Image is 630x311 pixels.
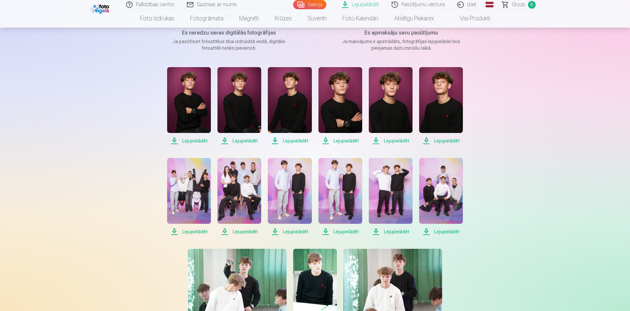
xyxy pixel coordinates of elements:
[166,29,291,37] h5: Es neredzu savas digitālās fotogrāfijas
[335,9,386,28] a: Foto kalendāri
[91,3,111,14] img: /fa1
[369,137,413,145] span: Lejupielādēt
[318,67,362,145] a: Lejupielādēt
[217,158,261,236] a: Lejupielādēt
[386,9,441,28] a: Atslēgu piekariņi
[419,67,463,145] a: Lejupielādēt
[231,9,267,28] a: Magnēti
[339,38,464,51] p: Ja maksājums ir apstrādāts, fotogrāfijas lejupielādei būs pieejamas dažu minūšu laikā.
[167,137,211,145] span: Lejupielādēt
[217,67,261,145] a: Lejupielādēt
[267,9,300,28] a: Krūzes
[182,9,231,28] a: Fotogrāmata
[441,9,498,28] a: Visi produkti
[419,137,463,145] span: Lejupielādēt
[528,1,536,9] span: 0
[369,228,413,236] span: Lejupielādēt
[318,137,362,145] span: Lejupielādēt
[318,228,362,236] span: Lejupielādēt
[167,228,211,236] span: Lejupielādēt
[369,158,413,236] a: Lejupielādēt
[166,38,291,51] p: Ja pasūtīsiet fotoattēlus tikai izdrukātā veidā, digitālie fotoattēli netiks pievienoti.
[318,158,362,236] a: Lejupielādēt
[217,137,261,145] span: Lejupielādēt
[419,158,463,236] a: Lejupielādēt
[369,67,413,145] a: Lejupielādēt
[268,137,312,145] span: Lejupielādēt
[339,29,464,37] h5: Es apmaksāju savu pasūtījumu
[300,9,335,28] a: Suvenīri
[512,1,525,9] span: Grozs
[268,158,312,236] a: Lejupielādēt
[217,228,261,236] span: Lejupielādēt
[167,158,211,236] a: Lejupielādēt
[167,67,211,145] a: Lejupielādēt
[419,228,463,236] span: Lejupielādēt
[268,67,312,145] a: Lejupielādēt
[132,9,182,28] a: Foto izdrukas
[268,228,312,236] span: Lejupielādēt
